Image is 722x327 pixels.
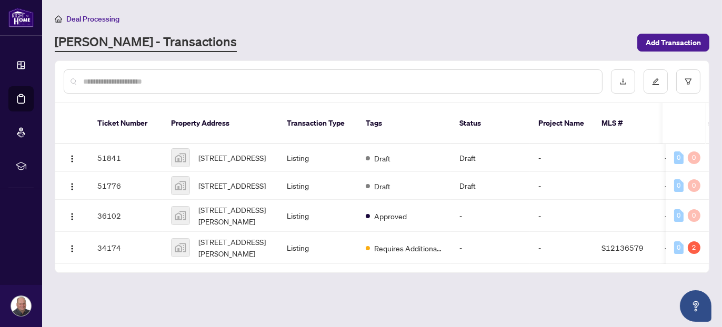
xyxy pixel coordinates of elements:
[374,180,390,192] span: Draft
[680,290,711,322] button: Open asap
[278,232,357,264] td: Listing
[688,179,700,192] div: 0
[644,69,668,94] button: edit
[593,103,656,144] th: MLS #
[688,209,700,222] div: 0
[278,200,357,232] td: Listing
[278,103,357,144] th: Transaction Type
[611,69,635,94] button: download
[530,232,593,264] td: -
[278,172,357,200] td: Listing
[374,242,443,254] span: Requires Additional Docs
[172,177,189,195] img: thumbnail-img
[89,172,163,200] td: 51776
[64,149,81,166] button: Logo
[8,8,34,27] img: logo
[601,243,644,252] span: S12136579
[68,212,76,221] img: Logo
[530,144,593,172] td: -
[451,144,530,172] td: Draft
[688,151,700,164] div: 0
[89,144,163,172] td: 51841
[530,103,593,144] th: Project Name
[278,144,357,172] td: Listing
[688,241,700,254] div: 2
[685,78,692,85] span: filter
[451,200,530,232] td: -
[674,209,684,222] div: 0
[172,149,189,167] img: thumbnail-img
[68,182,76,191] img: Logo
[619,78,627,85] span: download
[676,69,700,94] button: filter
[64,239,81,256] button: Logo
[674,241,684,254] div: 0
[674,151,684,164] div: 0
[64,177,81,194] button: Logo
[530,200,593,232] td: -
[652,78,659,85] span: edit
[55,33,237,52] a: [PERSON_NAME] - Transactions
[66,14,119,24] span: Deal Processing
[89,103,163,144] th: Ticket Number
[637,34,709,52] button: Add Transaction
[530,172,593,200] td: -
[89,200,163,232] td: 36102
[172,207,189,224] img: thumbnail-img
[163,103,278,144] th: Property Address
[198,180,266,191] span: [STREET_ADDRESS]
[374,210,407,222] span: Approved
[451,172,530,200] td: Draft
[89,232,163,264] td: 34174
[11,296,31,316] img: Profile Icon
[198,152,266,163] span: [STREET_ADDRESS]
[68,244,76,253] img: Logo
[674,179,684,192] div: 0
[451,103,530,144] th: Status
[357,103,451,144] th: Tags
[374,152,390,164] span: Draft
[64,207,81,224] button: Logo
[198,236,270,259] span: [STREET_ADDRESS][PERSON_NAME]
[198,204,270,227] span: [STREET_ADDRESS][PERSON_NAME]
[646,34,701,51] span: Add Transaction
[172,239,189,257] img: thumbnail-img
[55,15,62,23] span: home
[451,232,530,264] td: -
[68,155,76,163] img: Logo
